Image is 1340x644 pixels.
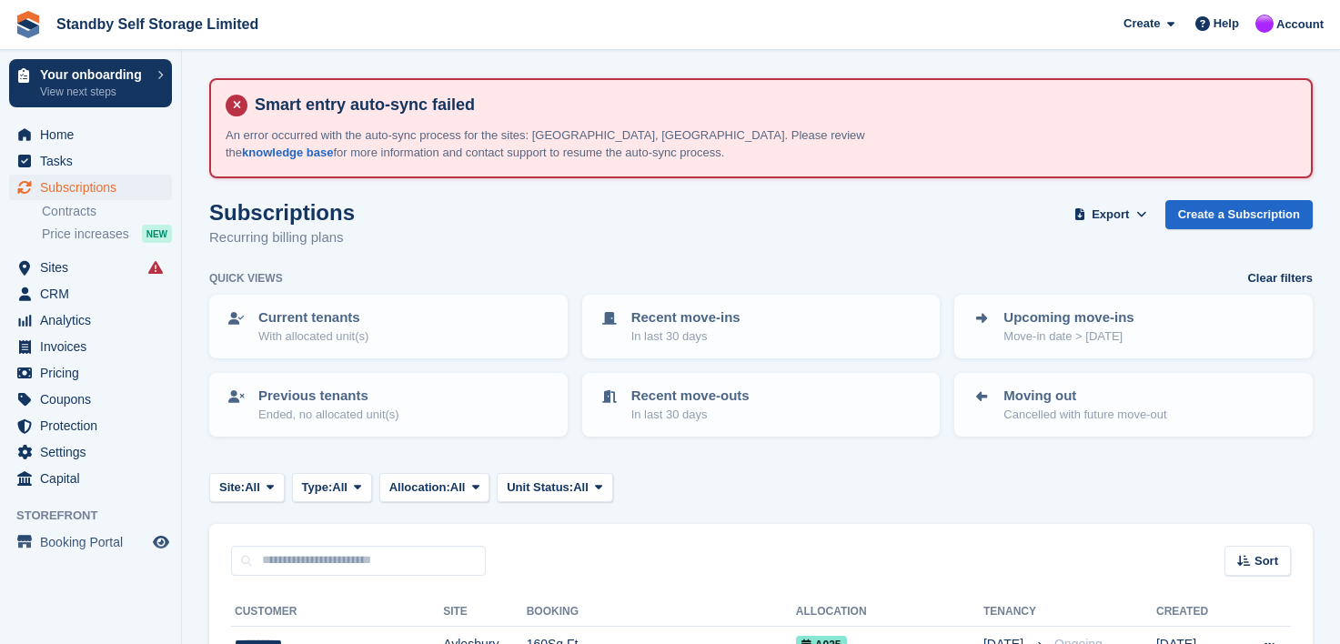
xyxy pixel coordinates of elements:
p: Recurring billing plans [209,227,355,248]
p: Ended, no allocated unit(s) [258,406,399,424]
p: Your onboarding [40,68,148,81]
span: Capital [40,466,149,491]
a: Price increases NEW [42,224,172,244]
a: menu [9,439,172,465]
span: Invoices [40,334,149,359]
h4: Smart entry auto-sync failed [247,95,1296,116]
button: Unit Status: All [497,473,612,503]
a: Preview store [150,531,172,553]
a: Moving out Cancelled with future move-out [956,375,1311,435]
p: Moving out [1003,386,1166,407]
span: Create [1123,15,1160,33]
button: Site: All [209,473,285,503]
span: All [573,478,589,497]
a: menu [9,281,172,307]
span: Storefront [16,507,181,525]
h6: Quick views [209,270,283,287]
img: stora-icon-8386f47178a22dfd0bd8f6a31ec36ba5ce8667c1dd55bd0f319d3a0aa187defe.svg [15,11,42,38]
a: Clear filters [1247,269,1313,287]
a: Recent move-outs In last 30 days [584,375,939,435]
span: Allocation: [389,478,450,497]
div: NEW [142,225,172,243]
a: menu [9,122,172,147]
th: Customer [231,598,443,627]
button: Export [1071,200,1151,230]
p: Previous tenants [258,386,399,407]
span: Unit Status: [507,478,573,497]
p: Recent move-ins [631,307,741,328]
a: Create a Subscription [1165,200,1313,230]
th: Booking [527,598,796,627]
a: Previous tenants Ended, no allocated unit(s) [211,375,566,435]
span: Price increases [42,226,129,243]
th: Created [1156,598,1234,627]
p: In last 30 days [631,327,741,346]
a: Standby Self Storage Limited [49,9,266,39]
span: Type: [302,478,333,497]
a: menu [9,413,172,438]
span: All [332,478,348,497]
span: All [245,478,260,497]
a: Your onboarding View next steps [9,59,172,107]
a: Recent move-ins In last 30 days [584,297,939,357]
p: With allocated unit(s) [258,327,368,346]
span: Booking Portal [40,529,149,555]
i: Smart entry sync failures have occurred [148,260,163,275]
th: Site [443,598,527,627]
span: Site: [219,478,245,497]
span: Home [40,122,149,147]
th: Allocation [796,598,983,627]
span: Export [1092,206,1129,224]
a: menu [9,529,172,555]
span: Account [1276,15,1324,34]
a: Current tenants With allocated unit(s) [211,297,566,357]
span: Protection [40,413,149,438]
a: Contracts [42,203,172,220]
a: menu [9,334,172,359]
button: Type: All [292,473,372,503]
span: Settings [40,439,149,465]
span: Pricing [40,360,149,386]
p: Move-in date > [DATE] [1003,327,1133,346]
p: Upcoming move-ins [1003,307,1133,328]
a: menu [9,360,172,386]
p: In last 30 days [631,406,750,424]
a: menu [9,175,172,200]
span: Coupons [40,387,149,412]
a: knowledge base [242,146,333,159]
span: Sites [40,255,149,280]
th: Tenancy [983,598,1047,627]
p: An error occurred with the auto-sync process for the sites: [GEOGRAPHIC_DATA], [GEOGRAPHIC_DATA].... [226,126,908,162]
span: All [450,478,466,497]
span: Analytics [40,307,149,333]
span: Subscriptions [40,175,149,200]
p: Cancelled with future move-out [1003,406,1166,424]
img: Sue Ford [1255,15,1274,33]
button: Allocation: All [379,473,490,503]
span: Help [1214,15,1239,33]
p: Recent move-outs [631,386,750,407]
a: menu [9,255,172,280]
p: Current tenants [258,307,368,328]
p: View next steps [40,84,148,100]
span: Sort [1254,552,1278,570]
span: Tasks [40,148,149,174]
a: menu [9,387,172,412]
a: menu [9,466,172,491]
a: menu [9,307,172,333]
span: CRM [40,281,149,307]
a: Upcoming move-ins Move-in date > [DATE] [956,297,1311,357]
a: menu [9,148,172,174]
h1: Subscriptions [209,200,355,225]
